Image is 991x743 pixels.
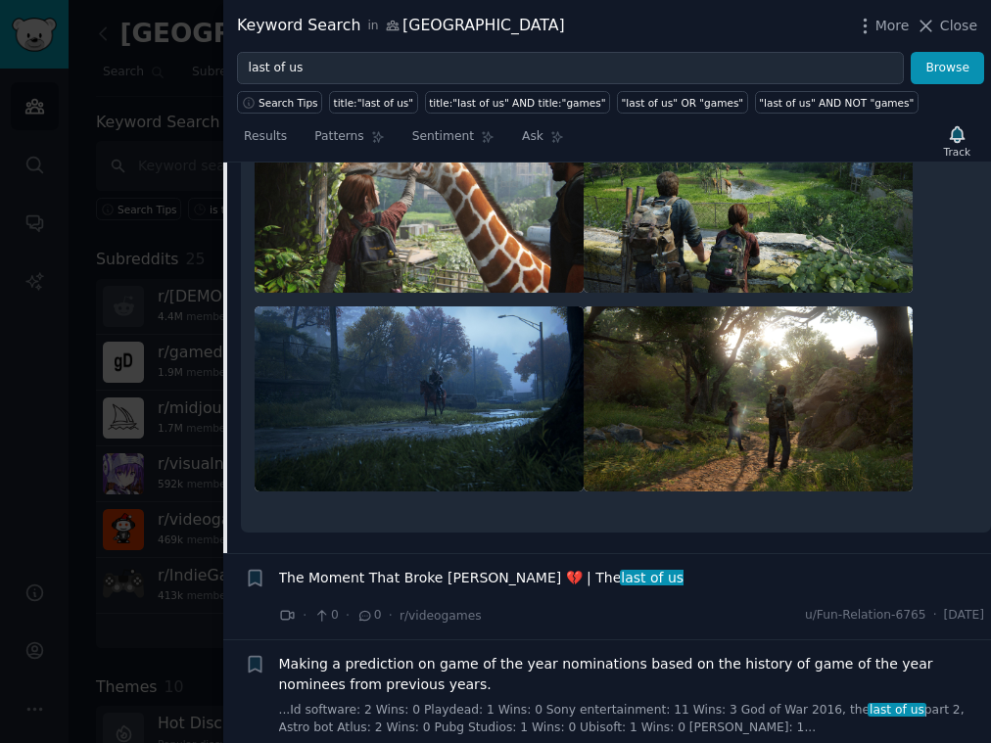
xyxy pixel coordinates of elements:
div: Keyword Search [GEOGRAPHIC_DATA] [237,14,565,38]
span: r/videogames [400,609,482,623]
span: last of us [868,703,925,717]
span: Sentiment [412,128,474,146]
a: title:"last of us" [329,91,418,114]
div: title:"last of us" AND title:"games" [429,96,605,110]
button: Close [916,16,977,36]
span: [DATE] [944,607,984,625]
span: · [346,605,350,626]
div: "last of us" AND NOT "games" [759,96,914,110]
button: Search Tips [237,91,322,114]
a: Sentiment [405,121,501,162]
span: · [933,607,937,625]
span: The Moment That Broke [PERSON_NAME] 💔 | The [279,568,684,588]
button: Track [937,120,977,162]
span: Results [244,128,287,146]
span: · [303,605,307,626]
a: Making a prediction on game of the year nominations based on the history of game of the year nomi... [279,654,985,695]
a: The Moment That Broke [PERSON_NAME] 💔 | Thelast of us [279,568,684,588]
button: Browse [911,52,984,85]
span: Close [940,16,977,36]
span: Patterns [314,128,363,146]
a: Patterns [307,121,391,162]
img: So glad I finally played it [255,108,584,293]
a: "last of us" OR "games" [617,91,748,114]
img: So glad I finally played it [584,306,913,491]
span: · [389,605,393,626]
span: in [367,18,378,35]
img: So glad I finally played it [255,306,584,491]
div: Track [944,145,970,159]
a: Results [237,121,294,162]
a: Ask [515,121,571,162]
span: 0 [356,607,381,625]
div: "last of us" OR "games" [622,96,744,110]
span: Ask [522,128,543,146]
a: title:"last of us" AND title:"games" [425,91,610,114]
a: ...Id software: 2 Wins: 0 Playdead: 1 Wins: 0 Sony entertainment: 11 Wins: 3 God of War 2016, the... [279,702,985,736]
div: title:"last of us" [334,96,414,110]
input: Try a keyword related to your business [237,52,904,85]
span: last of us [620,570,685,585]
span: u/Fun-Relation-6765 [805,607,926,625]
span: 0 [313,607,338,625]
button: More [855,16,910,36]
span: More [875,16,910,36]
img: So glad I finally played it [584,108,913,293]
span: Search Tips [259,96,318,110]
a: "last of us" AND NOT "games" [755,91,919,114]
